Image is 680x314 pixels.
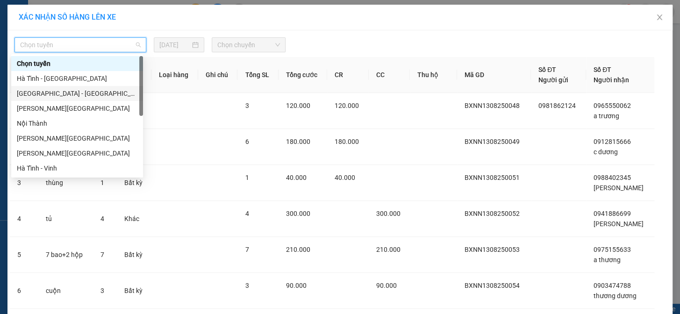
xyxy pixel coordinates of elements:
td: 4 [10,201,38,237]
div: Hà Tĩnh - Hà Nội [11,71,143,86]
td: Bất kỳ [116,273,151,309]
div: Chọn tuyến [17,58,137,69]
span: close [656,14,663,21]
span: 0975155633 [594,246,631,253]
div: Chọn tuyến [11,56,143,71]
span: 4 [100,215,104,222]
span: BXNN1308250048 [465,102,520,109]
span: 0941886699 [594,210,631,217]
span: 6 [245,138,249,145]
input: 13/08/2025 [159,40,190,50]
span: 0912815666 [594,138,631,145]
span: 4 [245,210,249,217]
span: 210.000 [376,246,401,253]
th: CR [327,57,368,93]
th: CC [369,57,410,93]
div: Hà Nội - Hà Tĩnh [11,86,143,101]
span: 90.000 [376,282,397,289]
span: 180.000 [286,138,310,145]
button: Close [646,5,673,31]
span: 3 [245,102,249,109]
div: Hồng Lĩnh - Hà Tĩnh [11,146,143,161]
span: 7 [100,251,104,258]
span: Người gửi [538,76,568,84]
span: BXNN1308250049 [465,138,520,145]
td: thùng [38,165,93,201]
span: 0903474788 [594,282,631,289]
td: 6 [10,273,38,309]
th: Ghi chú [198,57,237,93]
td: tủ [38,201,93,237]
div: [PERSON_NAME][GEOGRAPHIC_DATA] [17,148,137,158]
div: Hà Tĩnh - Hồng Lĩnh [11,101,143,116]
div: Hà Tĩnh - [GEOGRAPHIC_DATA] [17,73,137,84]
div: Nội Thành [11,116,143,131]
th: Thu hộ [410,57,457,93]
span: 7 [245,246,249,253]
span: Người nhận [594,76,629,84]
span: BXNN1308250053 [465,246,520,253]
li: Số [GEOGRAPHIC_DATA][PERSON_NAME], P. [GEOGRAPHIC_DATA] [87,23,391,35]
th: Tổng cước [279,57,327,93]
span: 1 [100,179,104,186]
td: 7 bao+2 hộp [38,237,93,273]
span: 210.000 [286,246,310,253]
span: a thương [594,256,621,264]
span: 0981862124 [538,102,576,109]
div: Hương Khê - Hà Tĩnh [11,131,143,146]
span: 300.000 [376,210,401,217]
span: 3 [100,287,104,294]
td: Khác [116,201,151,237]
span: 0965550062 [594,102,631,109]
img: logo.jpg [12,12,58,58]
span: 180.000 [335,138,359,145]
td: 5 [10,237,38,273]
th: Mã GD [457,57,531,93]
span: 3 [245,282,249,289]
span: 120.000 [286,102,310,109]
div: [PERSON_NAME][GEOGRAPHIC_DATA] [17,103,137,114]
span: thương dương [594,292,637,300]
td: 3 [10,165,38,201]
span: BXNN1308250054 [465,282,520,289]
td: cuộn [38,273,93,309]
span: 90.000 [286,282,307,289]
span: c dương [594,148,618,156]
span: Số ĐT [594,66,611,73]
span: 40.000 [286,174,307,181]
div: Nội Thành [17,118,137,128]
span: 40.000 [335,174,355,181]
td: Bất kỳ [116,165,151,201]
td: Bất kỳ [116,237,151,273]
th: Loại hàng [151,57,198,93]
span: XÁC NHẬN SỐ HÀNG LÊN XE [19,13,116,21]
span: BXNN1308250051 [465,174,520,181]
th: STT [10,57,38,93]
span: 0988402345 [594,174,631,181]
td: 1 [10,93,38,129]
span: 1 [245,174,249,181]
span: [PERSON_NAME] [594,184,644,192]
b: GỬI : Bến Xe Nước Ngầm [12,68,158,83]
div: [GEOGRAPHIC_DATA] - [GEOGRAPHIC_DATA] [17,88,137,99]
span: BXNN1308250052 [465,210,520,217]
div: Hà Tĩnh - Vinh [17,163,137,173]
span: Chọn tuyến [20,38,141,52]
td: 2 [10,129,38,165]
li: Hotline: 0981127575, 0981347575, 19009067 [87,35,391,46]
th: Tổng SL [237,57,278,93]
div: [PERSON_NAME][GEOGRAPHIC_DATA] [17,133,137,143]
span: 300.000 [286,210,310,217]
span: [PERSON_NAME] [594,220,644,228]
span: a trương [594,112,619,120]
div: Hà Tĩnh - Vinh [11,161,143,176]
span: Số ĐT [538,66,556,73]
span: 120.000 [335,102,359,109]
span: Chọn chuyến [217,38,280,52]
